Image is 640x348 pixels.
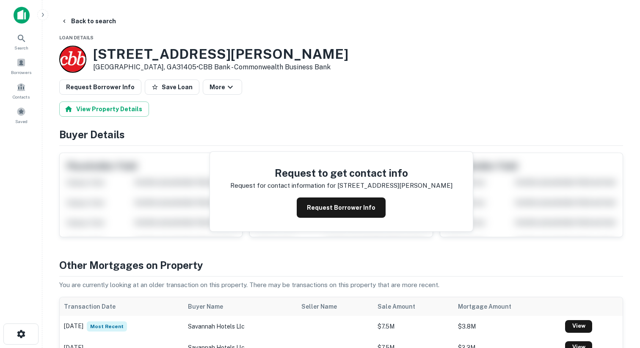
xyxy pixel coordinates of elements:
[454,297,561,316] th: Mortgage Amount
[230,165,452,181] h4: Request to get contact info
[297,197,386,218] button: Request Borrower Info
[3,104,40,126] a: Saved
[3,79,40,102] a: Contacts
[184,316,297,337] td: savannah hotels llc
[93,62,348,72] p: [GEOGRAPHIC_DATA], GA31405 •
[565,320,592,333] a: View
[3,55,40,77] a: Borrowers
[59,127,623,142] h4: Buyer Details
[454,316,561,337] td: $3.8M
[199,63,331,71] a: CBB Bank - Commonwealth Business Bank
[373,316,453,337] td: $7.5M
[373,297,453,316] th: Sale Amount
[230,181,336,191] p: Request for contact information for
[59,79,141,95] button: Request Borrower Info
[60,316,184,337] td: [DATE]
[297,297,374,316] th: Seller Name
[184,297,297,316] th: Buyer Name
[145,79,199,95] button: Save Loan
[598,280,640,321] iframe: Chat Widget
[13,93,30,100] span: Contacts
[59,35,94,40] span: Loan Details
[14,7,30,24] img: capitalize-icon.png
[203,79,242,95] button: More
[14,44,28,51] span: Search
[3,30,40,53] a: Search
[59,280,623,290] p: You are currently looking at an older transaction on this property. There may be transactions on ...
[58,14,119,29] button: Back to search
[87,321,127,332] span: Most Recent
[59,258,623,273] h4: Other Mortgages on Property
[59,101,149,117] button: View Property Details
[11,69,31,76] span: Borrowers
[337,181,452,191] p: [STREET_ADDRESS][PERSON_NAME]
[60,297,184,316] th: Transaction Date
[15,118,28,125] span: Saved
[93,46,348,62] h3: [STREET_ADDRESS][PERSON_NAME]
